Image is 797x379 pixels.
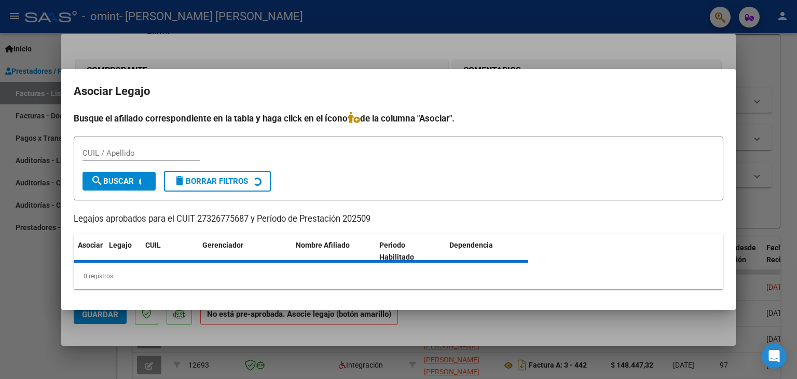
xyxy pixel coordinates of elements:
[445,234,529,268] datatable-header-cell: Dependencia
[198,234,292,268] datatable-header-cell: Gerenciador
[449,241,493,249] span: Dependencia
[91,177,134,186] span: Buscar
[379,241,414,261] span: Periodo Habilitado
[292,234,375,268] datatable-header-cell: Nombre Afiliado
[78,241,103,249] span: Asociar
[74,213,723,226] p: Legajos aprobados para el CUIT 27326775687 y Período de Prestación 202509
[164,171,271,192] button: Borrar Filtros
[74,112,723,125] h4: Busque el afiliado correspondiente en la tabla y haga click en el ícono de la columna "Asociar".
[173,177,248,186] span: Borrar Filtros
[74,82,723,101] h2: Asociar Legajo
[173,174,186,187] mat-icon: delete
[91,174,103,187] mat-icon: search
[109,241,132,249] span: Legajo
[74,263,723,289] div: 0 registros
[296,241,350,249] span: Nombre Afiliado
[145,241,161,249] span: CUIL
[141,234,198,268] datatable-header-cell: CUIL
[762,344,787,369] div: Open Intercom Messenger
[375,234,445,268] datatable-header-cell: Periodo Habilitado
[105,234,141,268] datatable-header-cell: Legajo
[83,172,156,191] button: Buscar
[74,234,105,268] datatable-header-cell: Asociar
[202,241,243,249] span: Gerenciador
